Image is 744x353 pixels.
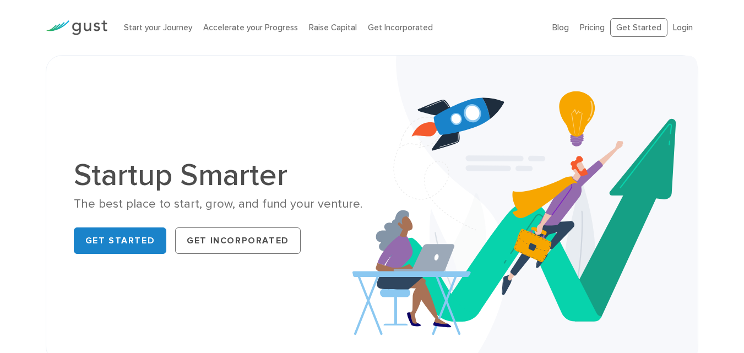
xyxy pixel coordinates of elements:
a: Pricing [580,23,605,32]
a: Start your Journey [124,23,192,32]
a: Get Incorporated [175,227,301,254]
a: Login [673,23,693,32]
a: Accelerate your Progress [203,23,298,32]
h1: Startup Smarter [74,160,364,191]
a: Get Incorporated [368,23,433,32]
a: Blog [552,23,569,32]
div: The best place to start, grow, and fund your venture. [74,196,364,212]
a: Raise Capital [309,23,357,32]
a: Get Started [74,227,167,254]
img: Gust Logo [46,20,107,35]
a: Get Started [610,18,667,37]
